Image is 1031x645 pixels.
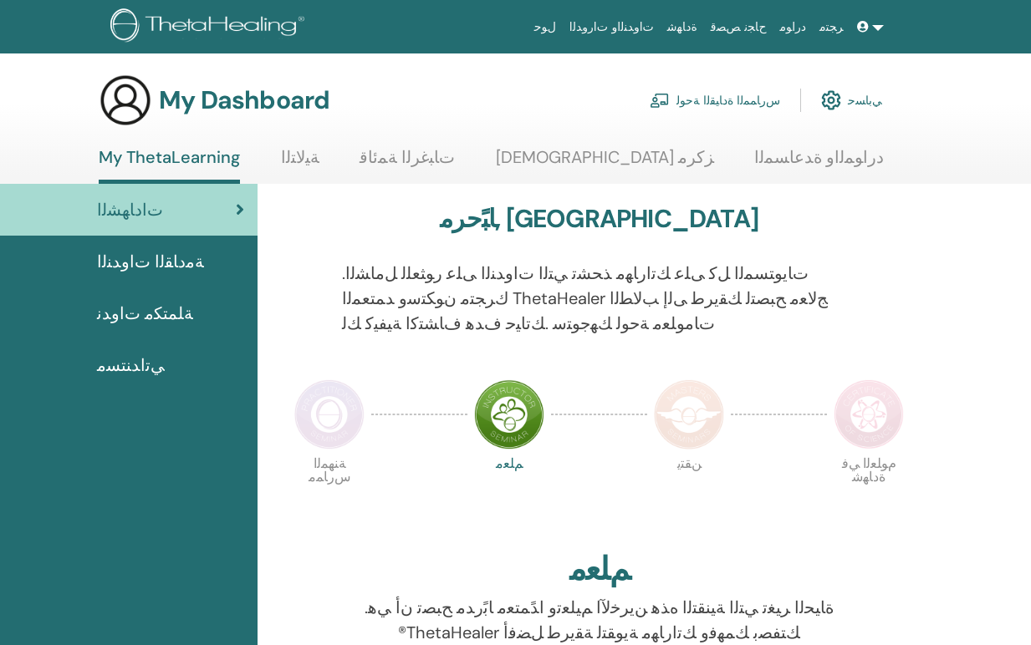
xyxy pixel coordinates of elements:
[159,85,329,115] h3: My Dashboard
[654,457,724,527] p: ﻦﻘﺘﻳ
[281,147,319,180] a: ﺔﻴﻟﺎﺘﻟﺍ
[294,457,365,527] p: ﺔﻨﻬﻤﻟﺍ ﺱﺭﺎﻤﻣ
[563,12,661,43] a: ﺕﺍﻭﺪﻨﻟﺍﻭ ﺕﺍﺭﻭﺪﻟﺍ
[496,147,714,180] a: [DEMOGRAPHIC_DATA] ﺰﻛﺮﻣ
[773,12,813,43] a: ﺩﺭﺍﻮﻣ
[474,457,544,527] p: ﻢﻠﻌﻣ
[99,147,240,184] a: My ThetaLearning
[650,82,780,119] a: ﺱﺭﺎﻤﻤﻟﺍ ﺓﺩﺎﻴﻘﻟﺍ ﺔﺣﻮﻟ
[342,261,857,336] p: .ﺕﺎﻳﻮﺘﺴﻤﻟﺍ ﻞﻛ ﻰﻠﻋ ﻚﺗﺍﺭﺎﻬﻣ ﺬﺤﺸﺗ ﻲﺘﻟﺍ ﺕﺍﻭﺪﻨﻟﺍ ﻰﻠﻋ ﺭﻮﺜﻌﻠﻟ ﻞﻣﺎﺸﻟﺍ ﻙﺮﺠﺘﻣ ﻥﻮﻜﺘﺳﻭ ﺪﻤﺘﻌﻤﻟﺍ ThetaHealer ﺞﻟ...
[528,12,563,43] a: ﻝﻮﺣ
[754,147,884,180] a: ﺩﺭﺍﻮﻤﻟﺍﻭ ﺓﺪﻋﺎﺴﻤﻟﺍ
[650,93,670,108] img: chalkboard-teacher.svg
[661,12,704,43] a: ﺓﺩﺎﻬﺷ
[294,379,365,449] img: Practitioner
[360,147,455,180] a: ﺕﺎﺒﻏﺮﻟﺍ ﺔﻤﺋﺎﻗ
[813,12,850,43] a: ﺮﺠﺘﻣ
[821,86,841,114] img: cog.svg
[654,379,724,449] img: Master
[474,379,544,449] img: Instructor
[97,197,163,222] span: ﺕﺍﺩﺎﻬﺸﻟﺍ
[834,457,904,527] p: ﻡﻮﻠﻌﻟﺍ ﻲﻓ ﺓﺩﺎﻬﺷ
[97,301,193,326] span: ﺔﻠﻤﺘﻜﻣ ﺕﺍﻭﺪﻧ
[99,74,152,127] img: generic-user-icon.jpg
[342,595,857,645] p: .ﺓﺎﻴﺤﻟﺍ ﺮﻴﻐﺗ ﻲﺘﻟﺍ ﺔﻴﻨﻘﺘﻟﺍ ﻩﺬﻫ ﻦﻳﺮﺧﻵ﻿ﺍ ﻢﻴﻠﻌﺗﻭ ﺍﺪًﻤﺘﻌﻣ ﺎﺑًﺭﺪﻣ ﺢﺒﺼﺗ ﻥﺃ ﻲﻫ ®ThetaHealer ﻚﺘﻔﺼﺑ ﻚﻤﻬﻓﻭ ﻚ...
[569,551,630,589] h2: ﻢﻠﻌﻣ
[834,379,904,449] img: Certificate of Science
[440,204,758,234] h3: ﺎﺒًﺣﺮﻣ, [GEOGRAPHIC_DATA]
[97,249,204,274] span: ﺔﻣﺩﺎﻘﻟﺍ ﺕﺍﻭﺪﻨﻟﺍ
[821,82,882,119] a: ﻲﺑﺎﺴﺣ
[110,8,310,46] img: logo.png
[704,12,773,43] a: ﺡﺎﺠﻧ ﺺﺼﻗ
[97,353,165,378] span: ﻲﺗﺍﺪﻨﺘﺴﻣ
